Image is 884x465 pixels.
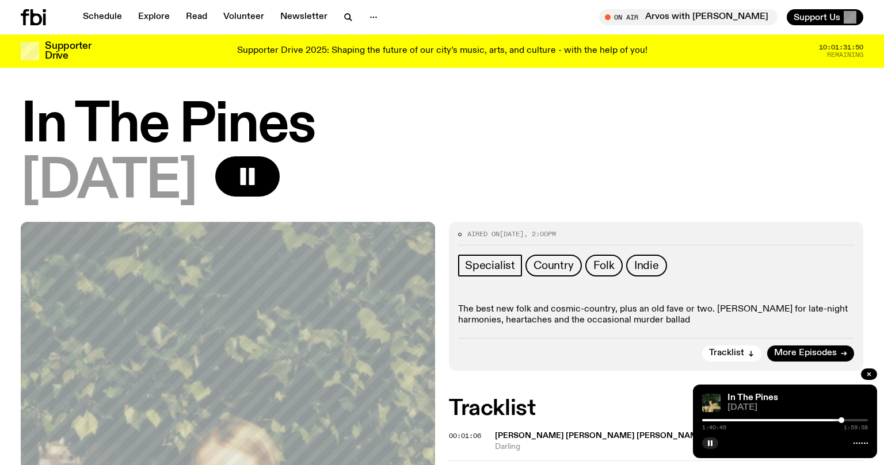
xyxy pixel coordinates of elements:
[709,349,744,358] span: Tracklist
[449,398,863,419] h2: Tracklist
[273,9,334,25] a: Newsletter
[767,345,854,362] a: More Episodes
[458,255,522,276] a: Specialist
[727,393,778,402] a: In The Pines
[827,52,863,58] span: Remaining
[534,259,574,272] span: Country
[76,9,129,25] a: Schedule
[593,259,615,272] span: Folk
[465,259,515,272] span: Specialist
[702,345,761,362] button: Tracklist
[449,433,481,439] button: 00:01:06
[794,12,840,22] span: Support Us
[585,255,623,276] a: Folk
[467,229,500,239] span: Aired on
[819,44,863,51] span: 10:01:31:50
[524,229,556,239] span: , 2:00pm
[131,9,177,25] a: Explore
[774,349,837,358] span: More Episodes
[634,259,659,272] span: Indie
[179,9,214,25] a: Read
[626,255,667,276] a: Indie
[495,432,706,440] span: [PERSON_NAME] [PERSON_NAME] [PERSON_NAME]
[45,41,91,61] h3: Supporter Drive
[216,9,271,25] a: Volunteer
[727,403,868,412] span: [DATE]
[500,229,524,239] span: [DATE]
[702,425,726,431] span: 1:40:49
[787,9,863,25] button: Support Us
[21,100,863,152] h1: In The Pines
[495,441,863,452] span: Darling
[449,431,481,440] span: 00:01:06
[844,425,868,431] span: 1:59:58
[525,255,582,276] a: Country
[21,156,197,208] span: [DATE]
[599,9,778,25] button: On AirArvos with [PERSON_NAME]
[458,304,854,326] p: The best new folk and cosmic-country, plus an old fave or two. [PERSON_NAME] for late-night harmo...
[237,46,647,56] p: Supporter Drive 2025: Shaping the future of our city’s music, arts, and culture - with the help o...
